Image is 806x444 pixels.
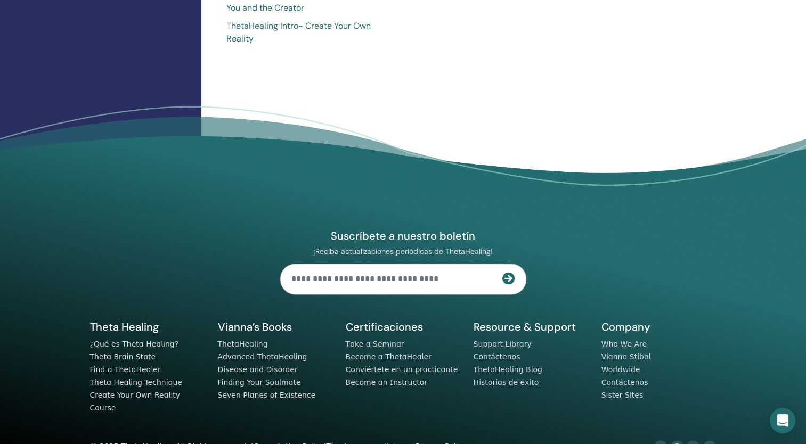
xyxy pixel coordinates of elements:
[90,391,181,412] a: Create Your Own Reality Course
[346,365,458,374] a: Conviértete en un practicante
[601,340,647,348] a: Who We Are
[601,378,648,387] a: Contáctenos
[601,320,717,334] h5: Company
[346,352,432,361] a: Become a ThetaHealer
[346,378,427,387] a: Become an Instructor
[218,352,307,361] a: Advanced ThetaHealing
[474,340,532,348] a: Support Library
[474,352,520,361] a: Contáctenos
[601,391,644,399] a: Sister Sites
[346,320,461,334] h5: Certificaciones
[280,246,526,256] p: ¡Reciba actualizaciones periódicas de ThetaHealing!
[474,378,539,387] a: Historias de éxito
[601,352,651,361] a: Vianna Stibal
[474,320,589,334] h5: Resource & Support
[90,352,156,361] a: Theta Brain State
[90,365,161,374] a: Find a ThetaHealer
[770,408,795,433] div: Open Intercom Messenger
[90,378,182,387] a: Theta Healing Technique
[601,365,640,374] a: Worldwide
[90,320,205,334] h5: Theta Healing
[346,340,404,348] a: Take a Seminar
[218,391,316,399] a: Seven Planes of Existence
[218,365,298,374] a: Disease and Disorder
[218,340,268,348] a: ThetaHealing
[218,378,301,387] a: Finding Your Soulmate
[90,340,179,348] a: ¿Qué es Theta Healing?
[474,365,542,374] a: ThetaHealing Blog
[226,20,372,45] a: ThetaHealing Intro- Create Your Own Reality
[280,229,526,243] h4: Suscríbete a nuestro boletín
[226,2,372,14] a: You and the Creator
[218,320,333,334] h5: Vianna’s Books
